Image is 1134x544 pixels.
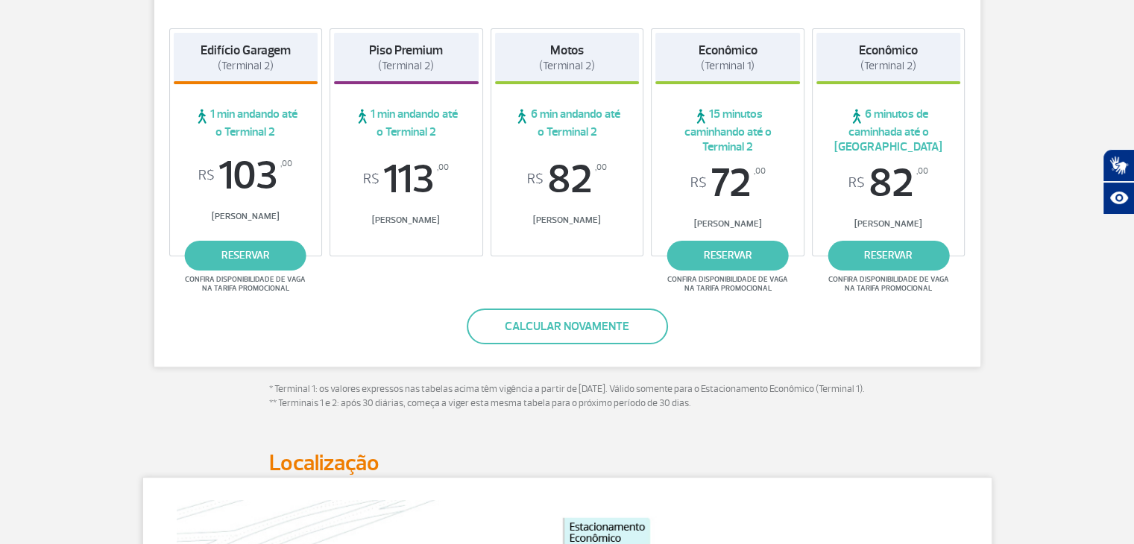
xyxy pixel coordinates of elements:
[754,163,766,180] sup: ,00
[495,107,640,139] span: 6 min andando até o Terminal 2
[185,241,306,271] a: reservar
[527,171,544,188] sup: R$
[539,59,595,73] span: (Terminal 2)
[828,241,949,271] a: reservar
[848,175,865,192] sup: R$
[859,42,918,58] strong: Econômico
[174,107,318,139] span: 1 min andando até o Terminal 2
[363,171,379,188] sup: R$
[334,159,479,200] span: 113
[655,218,800,230] span: [PERSON_NAME]
[550,42,584,58] strong: Motos
[1103,149,1134,215] div: Plugin de acessibilidade da Hand Talk.
[816,163,961,203] span: 82
[174,211,318,222] span: [PERSON_NAME]
[334,215,479,226] span: [PERSON_NAME]
[826,275,951,293] span: Confira disponibilidade de vaga na tarifa promocional
[699,42,757,58] strong: Econômico
[860,59,916,73] span: (Terminal 2)
[198,168,215,184] sup: R$
[1103,182,1134,215] button: Abrir recursos assistivos.
[218,59,274,73] span: (Terminal 2)
[437,159,449,176] sup: ,00
[1103,149,1134,182] button: Abrir tradutor de língua de sinais.
[174,156,318,196] span: 103
[334,107,479,139] span: 1 min andando até o Terminal 2
[269,382,866,411] p: * Terminal 1: os valores expressos nas tabelas acima têm vigência a partir de [DATE]. Válido some...
[495,159,640,200] span: 82
[183,275,308,293] span: Confira disponibilidade de vaga na tarifa promocional
[495,215,640,226] span: [PERSON_NAME]
[816,218,961,230] span: [PERSON_NAME]
[201,42,291,58] strong: Edifício Garagem
[369,42,443,58] strong: Piso Premium
[655,107,800,154] span: 15 minutos caminhando até o Terminal 2
[280,156,292,172] sup: ,00
[655,163,800,203] span: 72
[378,59,434,73] span: (Terminal 2)
[916,163,928,180] sup: ,00
[701,59,755,73] span: (Terminal 1)
[667,241,789,271] a: reservar
[816,107,961,154] span: 6 minutos de caminhada até o [GEOGRAPHIC_DATA]
[269,449,866,477] h2: Localização
[467,309,668,344] button: Calcular novamente
[690,175,707,192] sup: R$
[595,159,607,176] sup: ,00
[665,275,790,293] span: Confira disponibilidade de vaga na tarifa promocional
